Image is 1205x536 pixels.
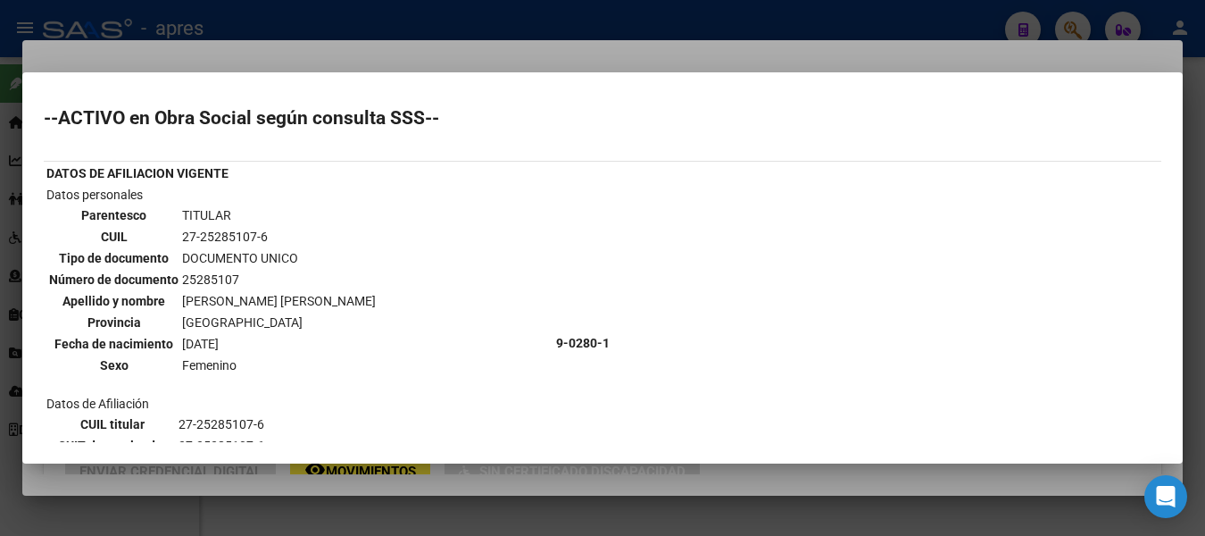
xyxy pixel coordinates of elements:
[556,336,610,350] b: 9-0280-1
[181,334,377,354] td: [DATE]
[178,415,551,434] td: 27-25285107-6
[48,436,176,456] th: CUIT de empleador
[181,227,377,247] td: 27-25285107-6
[181,205,377,225] td: TITULAR
[181,291,377,311] td: [PERSON_NAME] [PERSON_NAME]
[181,270,377,289] td: 25285107
[181,313,377,332] td: [GEOGRAPHIC_DATA]
[48,356,179,375] th: Sexo
[48,205,179,225] th: Parentesco
[181,356,377,375] td: Femenino
[48,248,179,268] th: Tipo de documento
[48,415,176,434] th: CUIL titular
[178,436,551,456] td: 27-25285107-6
[46,166,229,180] b: DATOS DE AFILIACION VIGENTE
[48,313,179,332] th: Provincia
[48,270,179,289] th: Número de documento
[181,248,377,268] td: DOCUMENTO UNICO
[1144,475,1187,518] div: Open Intercom Messenger
[48,334,179,354] th: Fecha de nacimiento
[46,185,553,501] td: Datos personales Datos de Afiliación
[48,291,179,311] th: Apellido y nombre
[48,227,179,247] th: CUIL
[44,109,1161,127] h2: --ACTIVO en Obra Social según consulta SSS--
